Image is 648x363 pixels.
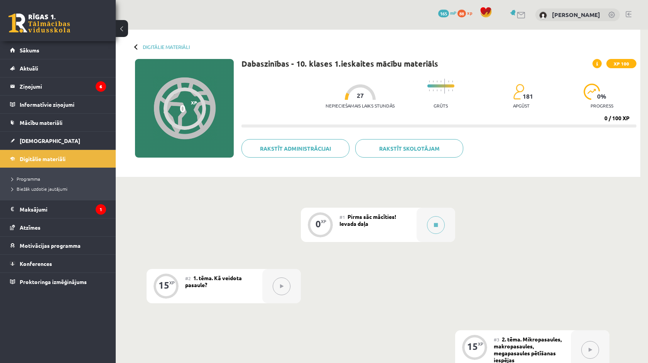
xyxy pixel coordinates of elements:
a: 88 xp [457,10,476,16]
div: XP [478,342,483,346]
img: icon-short-line-57e1e144782c952c97e751825c79c345078a6d821885a25fce030b3d8c18986b.svg [437,81,437,82]
span: xp [467,10,472,16]
img: icon-progress-161ccf0a02000e728c5f80fcf4c31c7af3da0e1684b2b1d7c360e028c24a22f1.svg [584,84,600,100]
span: 165 [438,10,449,17]
span: XP 100 [606,59,636,68]
a: [PERSON_NAME] [552,11,600,18]
a: Biežāk uzdotie jautājumi [12,185,108,192]
div: 15 [467,343,478,350]
img: icon-short-line-57e1e144782c952c97e751825c79c345078a6d821885a25fce030b3d8c18986b.svg [429,81,430,82]
span: 1. tēma. Kā veidota pasaule? [185,274,242,288]
span: #2 [185,275,191,281]
img: icon-short-line-57e1e144782c952c97e751825c79c345078a6d821885a25fce030b3d8c18986b.svg [448,81,449,82]
a: Aktuāli [10,59,106,77]
a: Rakstīt administrācijai [241,139,349,158]
legend: Ziņojumi [20,77,106,95]
a: Maksājumi1 [10,200,106,218]
a: Konferences [10,255,106,272]
a: Atzīmes [10,218,106,236]
span: XP [191,100,197,105]
span: mP [450,10,456,16]
legend: Informatīvie ziņojumi [20,96,106,113]
a: 165 mP [438,10,456,16]
span: Konferences [20,260,52,267]
span: 88 [457,10,466,17]
span: 27 [357,92,364,99]
img: icon-short-line-57e1e144782c952c97e751825c79c345078a6d821885a25fce030b3d8c18986b.svg [448,89,449,91]
div: XP [321,219,326,224]
span: Programma [12,176,40,182]
p: progress [591,103,613,108]
a: Programma [12,175,108,182]
span: 181 [523,93,533,100]
img: icon-short-line-57e1e144782c952c97e751825c79c345078a6d821885a25fce030b3d8c18986b.svg [452,81,453,82]
img: students-c634bb4e5e11cddfef0936a35e636f08e4e9abd3cc4e673bd6f9a4125e45ecb1.svg [513,84,524,100]
a: Digitālie materiāli [10,150,106,168]
img: icon-short-line-57e1e144782c952c97e751825c79c345078a6d821885a25fce030b3d8c18986b.svg [433,89,434,91]
a: [DEMOGRAPHIC_DATA] [10,132,106,150]
a: Rakstīt skolotājam [355,139,463,158]
span: Mācību materiāli [20,119,62,126]
img: icon-short-line-57e1e144782c952c97e751825c79c345078a6d821885a25fce030b3d8c18986b.svg [452,89,453,91]
span: Digitālie materiāli [20,155,66,162]
i: 6 [96,81,106,92]
h1: Dabaszinības - 10. klases 1.ieskaites mācību materiāls [241,59,438,68]
div: 0 [180,103,186,114]
span: Aktuāli [20,65,38,72]
span: Atzīmes [20,224,40,231]
a: Proktoringa izmēģinājums [10,273,106,291]
span: #1 [339,214,345,220]
img: icon-short-line-57e1e144782c952c97e751825c79c345078a6d821885a25fce030b3d8c18986b.svg [437,89,437,91]
legend: Maksājumi [20,200,106,218]
span: Proktoringa izmēģinājums [20,278,87,285]
span: Pirms sāc mācīties! Ievada daļa [339,213,396,227]
a: Mācību materiāli [10,114,106,131]
p: Nepieciešamais laiks stundās [326,103,395,108]
span: #3 [494,336,499,343]
span: [DEMOGRAPHIC_DATA] [20,137,80,144]
p: Grūts [434,103,448,108]
i: 1 [96,204,106,215]
img: icon-short-line-57e1e144782c952c97e751825c79c345078a6d821885a25fce030b3d8c18986b.svg [429,89,430,91]
a: Ziņojumi6 [10,77,106,95]
span: Motivācijas programma [20,242,81,249]
div: 15 [159,282,169,289]
a: Sākums [10,41,106,59]
p: apgūst [513,103,530,108]
a: Informatīvie ziņojumi [10,96,106,113]
img: Markuss Gūtmanis [539,12,547,19]
a: Digitālie materiāli [143,44,190,50]
a: Motivācijas programma [10,237,106,254]
a: Rīgas 1. Tālmācības vidusskola [8,13,70,33]
span: Biežāk uzdotie jautājumi [12,186,67,192]
div: XP [169,281,175,285]
div: 0 [316,220,321,227]
span: Sākums [20,47,39,54]
img: icon-short-line-57e1e144782c952c97e751825c79c345078a6d821885a25fce030b3d8c18986b.svg [433,81,434,82]
span: 0 % [597,93,607,100]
